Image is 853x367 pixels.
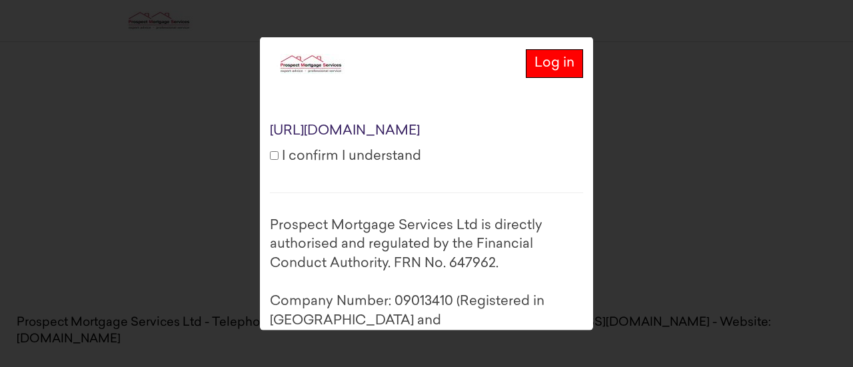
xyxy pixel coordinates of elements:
[270,124,420,137] a: [URL][DOMAIN_NAME]
[270,53,353,73] img: Prospect Mortgage Services
[131,13,684,29] div: We use cookies to give you the best online experience. By using our website you agree to our use ...
[270,151,279,160] input: I confirm I understand
[526,49,583,78] a: Log in
[270,216,583,273] div: Prospect Mortgage Services Ltd is directly authorised and regulated by the Financial Conduct Auth...
[270,292,583,350] div: Company Number: 09013410 (Registered in [GEOGRAPHIC_DATA] and [GEOGRAPHIC_DATA]).
[270,147,421,167] label: I confirm I understand
[702,17,714,25] span: OK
